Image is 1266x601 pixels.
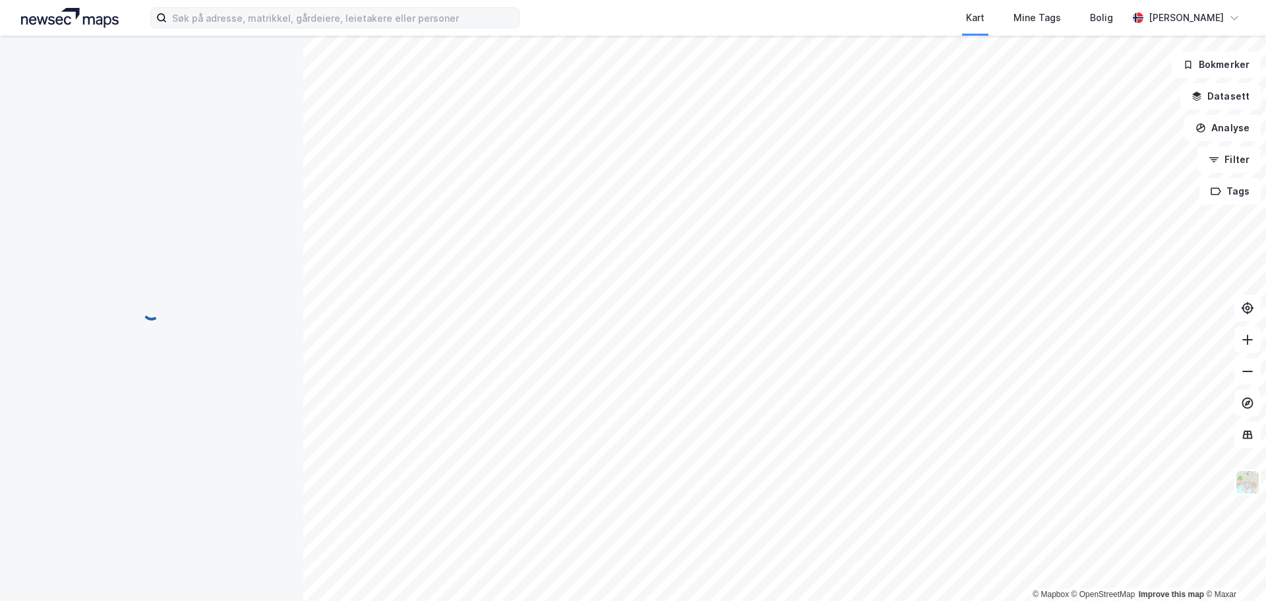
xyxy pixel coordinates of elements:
iframe: Chat Widget [1200,538,1266,601]
div: Bolig [1090,10,1113,26]
a: Mapbox [1033,590,1069,599]
div: Kontrollprogram for chat [1200,538,1266,601]
img: spinner.a6d8c91a73a9ac5275cf975e30b51cfb.svg [141,300,162,321]
div: [PERSON_NAME] [1149,10,1224,26]
img: logo.a4113a55bc3d86da70a041830d287a7e.svg [21,8,119,28]
div: Mine Tags [1013,10,1061,26]
button: Analyse [1184,115,1261,141]
button: Datasett [1180,83,1261,110]
button: Bokmerker [1172,51,1261,78]
input: Søk på adresse, matrikkel, gårdeiere, leietakere eller personer [167,8,519,28]
a: Improve this map [1139,590,1204,599]
button: Tags [1199,178,1261,205]
div: Kart [966,10,984,26]
img: Z [1235,470,1260,495]
button: Filter [1197,146,1261,173]
a: OpenStreetMap [1071,590,1135,599]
